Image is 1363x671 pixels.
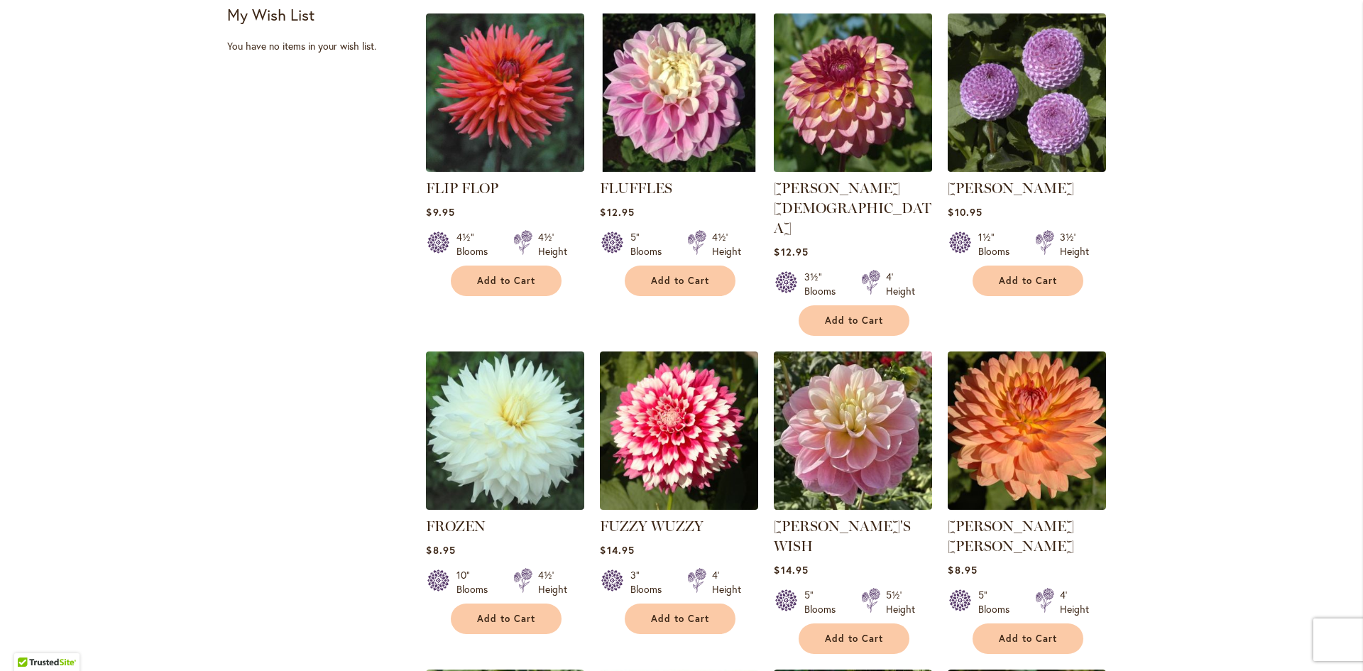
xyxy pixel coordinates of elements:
a: [PERSON_NAME]'S WISH [774,518,911,555]
span: $14.95 [774,563,808,577]
a: FLUFFLES [600,161,758,175]
div: 1½" Blooms [978,230,1018,258]
span: Add to Cart [999,633,1057,645]
a: [PERSON_NAME] [948,180,1074,197]
a: FROZEN [426,518,486,535]
span: Add to Cart [477,275,535,287]
strong: My Wish List [227,4,314,25]
div: 5" Blooms [978,588,1018,616]
img: FLUFFLES [600,13,758,172]
a: FRANK HOLMES [948,161,1106,175]
span: Add to Cart [477,613,535,625]
div: 4' Height [886,270,915,298]
button: Add to Cart [799,305,909,336]
button: Add to Cart [973,623,1083,654]
span: $10.95 [948,205,982,219]
a: FUZZY WUZZY [600,518,704,535]
span: $12.95 [600,205,634,219]
a: [PERSON_NAME][DEMOGRAPHIC_DATA] [774,180,931,236]
div: 4½" Blooms [456,230,496,258]
span: $8.95 [948,563,977,577]
div: 4½' Height [538,230,567,258]
span: $8.95 [426,543,455,557]
a: FLUFFLES [600,180,672,197]
div: 5½' Height [886,588,915,616]
a: Frozen [426,499,584,513]
span: $12.95 [774,245,808,258]
span: Add to Cart [999,275,1057,287]
img: FLIP FLOP [426,13,584,172]
span: Add to Cart [651,275,709,287]
img: Foxy Lady [770,10,936,176]
img: Frozen [426,351,584,510]
a: [PERSON_NAME] [PERSON_NAME] [948,518,1074,555]
a: FLIP FLOP [426,180,498,197]
a: GABRIELLE MARIE [948,499,1106,513]
div: 4½' Height [712,230,741,258]
img: FUZZY WUZZY [600,351,758,510]
button: Add to Cart [625,266,735,296]
span: Add to Cart [825,315,883,327]
button: Add to Cart [451,266,562,296]
div: 5" Blooms [804,588,844,616]
div: 5" Blooms [630,230,670,258]
span: $14.95 [600,543,634,557]
a: Foxy Lady [774,161,932,175]
button: Add to Cart [451,604,562,634]
div: 10" Blooms [456,568,496,596]
img: FRANK HOLMES [948,13,1106,172]
div: 4' Height [1060,588,1089,616]
button: Add to Cart [973,266,1083,296]
a: Gabbie's Wish [774,499,932,513]
div: You have no items in your wish list. [227,39,417,53]
div: 3½' Height [1060,230,1089,258]
button: Add to Cart [799,623,909,654]
iframe: Launch Accessibility Center [11,621,50,660]
div: 4' Height [712,568,741,596]
span: $9.95 [426,205,454,219]
img: Gabbie's Wish [774,351,932,510]
a: FUZZY WUZZY [600,499,758,513]
div: 4½' Height [538,568,567,596]
div: 3½" Blooms [804,270,844,298]
span: Add to Cart [651,613,709,625]
button: Add to Cart [625,604,735,634]
span: Add to Cart [825,633,883,645]
a: FLIP FLOP [426,161,584,175]
img: GABRIELLE MARIE [948,351,1106,510]
div: 3" Blooms [630,568,670,596]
